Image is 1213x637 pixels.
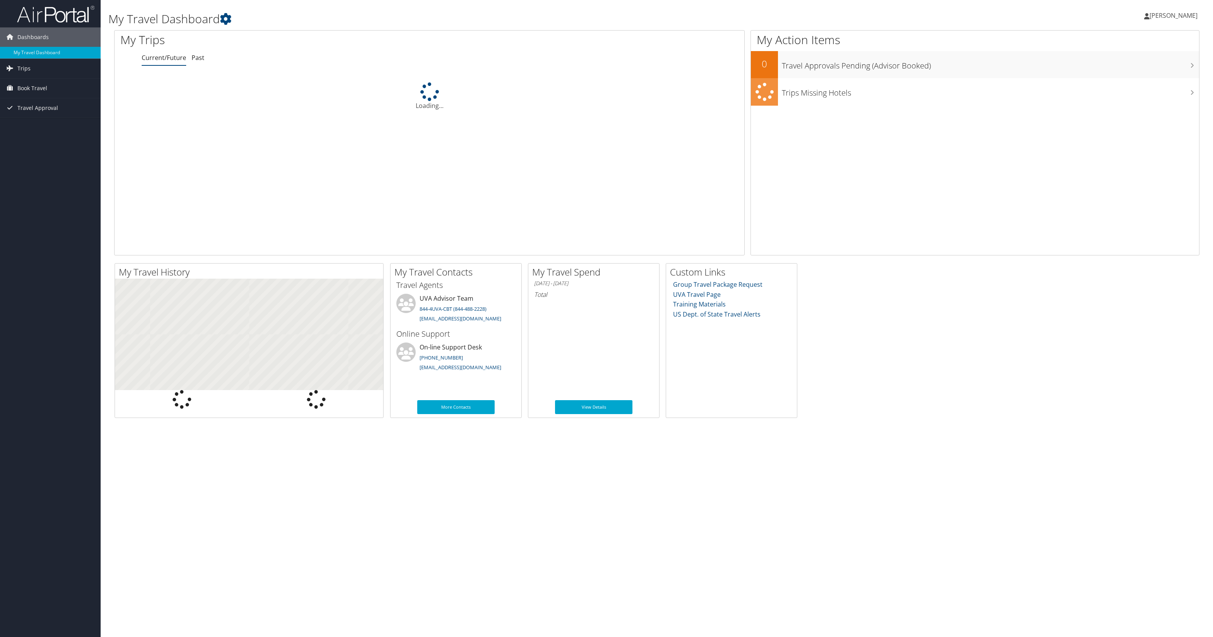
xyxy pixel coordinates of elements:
[392,294,519,325] li: UVA Advisor Team
[751,32,1199,48] h1: My Action Items
[17,98,58,118] span: Travel Approval
[673,310,761,318] a: US Dept. of State Travel Alerts
[396,329,516,339] h3: Online Support
[534,280,653,287] h6: [DATE] - [DATE]
[1144,4,1205,27] a: [PERSON_NAME]
[751,57,778,70] h2: 0
[420,305,487,312] a: 844-4UVA-CBT (844-488-2228)
[17,5,94,23] img: airportal-logo.png
[108,11,840,27] h1: My Travel Dashboard
[555,400,632,414] a: View Details
[392,342,519,374] li: On-line Support Desk
[420,364,501,371] a: [EMAIL_ADDRESS][DOMAIN_NAME]
[670,265,797,279] h2: Custom Links
[782,84,1199,98] h3: Trips Missing Hotels
[420,354,463,361] a: [PHONE_NUMBER]
[420,315,501,322] a: [EMAIL_ADDRESS][DOMAIN_NAME]
[673,280,762,289] a: Group Travel Package Request
[417,400,495,414] a: More Contacts
[17,27,49,47] span: Dashboards
[751,51,1199,78] a: 0Travel Approvals Pending (Advisor Booked)
[673,290,721,299] a: UVA Travel Page
[17,59,31,78] span: Trips
[120,32,476,48] h1: My Trips
[534,290,653,299] h6: Total
[782,57,1199,71] h3: Travel Approvals Pending (Advisor Booked)
[142,53,186,62] a: Current/Future
[119,265,383,279] h2: My Travel History
[1150,11,1198,20] span: [PERSON_NAME]
[532,265,659,279] h2: My Travel Spend
[751,78,1199,106] a: Trips Missing Hotels
[394,265,521,279] h2: My Travel Contacts
[673,300,726,308] a: Training Materials
[192,53,204,62] a: Past
[115,82,744,110] div: Loading...
[17,79,47,98] span: Book Travel
[396,280,516,291] h3: Travel Agents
